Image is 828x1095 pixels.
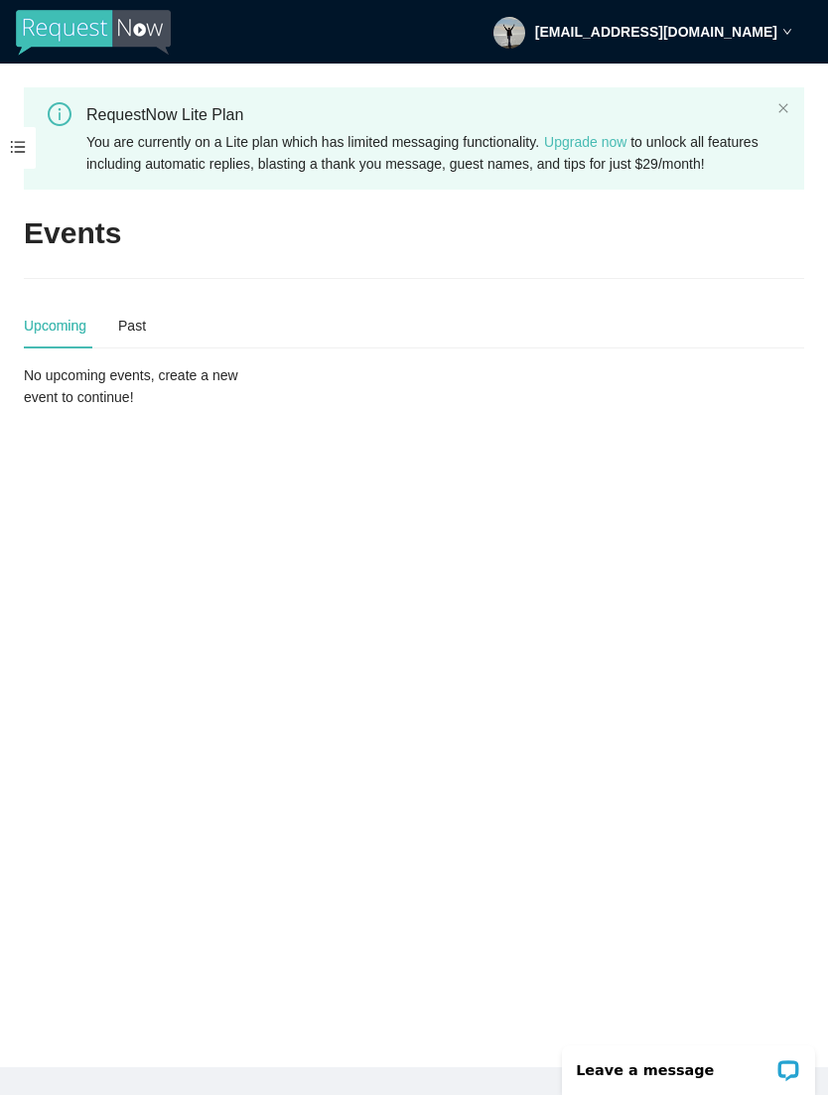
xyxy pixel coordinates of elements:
[118,315,146,337] div: Past
[24,315,86,337] div: Upcoming
[777,102,789,114] span: close
[48,102,71,126] span: info-circle
[86,102,769,127] div: RequestNow Lite Plan
[493,17,525,49] img: 4ecfebb34504181cbc197646e1c84b95
[777,102,789,115] button: close
[544,134,626,150] a: Upgrade now
[24,364,273,408] div: No upcoming events, create a new event to continue!
[16,10,171,56] img: RequestNow
[535,24,777,40] strong: [EMAIL_ADDRESS][DOMAIN_NAME]
[24,213,121,254] h2: Events
[549,1032,828,1095] iframe: LiveChat chat widget
[782,27,792,37] span: down
[86,134,759,172] span: You are currently on a Lite plan which has limited messaging functionality. to unlock all feature...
